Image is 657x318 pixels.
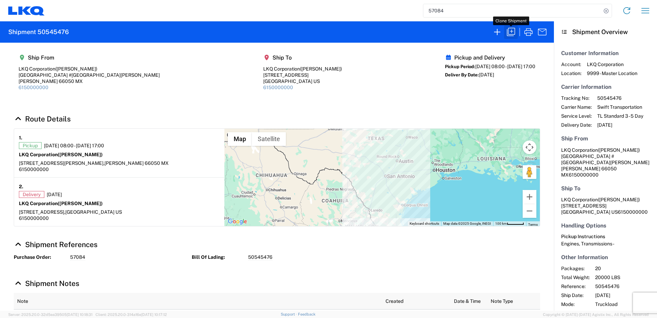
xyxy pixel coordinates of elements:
span: ([PERSON_NAME]) [598,197,640,202]
button: Drag Pegman onto the map to open Street View [523,165,536,179]
span: [STREET_ADDRESS], [19,209,65,215]
span: Server: 2025.20.0-32d5ea39505 [8,312,92,317]
address: [GEOGRAPHIC_DATA] US [561,197,650,215]
span: Account: [561,61,581,67]
strong: 1. [19,134,22,142]
span: 6150000000 [618,209,648,215]
span: LKQ Corporation [STREET_ADDRESS] [561,197,640,209]
span: Reference: [561,283,590,289]
span: Carrier Name: [561,104,592,110]
span: Pickup [19,142,42,149]
div: Engines, Transmissions - [561,241,650,247]
th: Note Type [487,293,540,309]
h5: Handling Options [561,222,650,229]
span: [STREET_ADDRESS][PERSON_NAME], [19,160,104,166]
img: Google [226,217,249,226]
span: 20000 LBS [595,274,654,280]
div: [PERSON_NAME] 66050 MX [19,78,160,84]
a: Terms [528,223,538,226]
span: Packages: [561,265,590,272]
h5: Ship To [561,185,650,192]
span: 57084 [70,254,85,261]
span: 50545476 [248,254,272,261]
span: Pickup Period: [445,64,475,69]
span: Delivery Date: [561,122,592,128]
span: 6150000000 [569,172,599,178]
span: ([PERSON_NAME]) [300,66,342,72]
span: [DATE] 08:00 - [DATE] 17:00 [44,142,104,149]
div: 6150000000 [19,215,220,221]
span: ([PERSON_NAME]) [598,147,640,153]
span: TL Standard 3 - 5 Day [597,113,643,119]
span: Service Level: [561,113,592,119]
button: Zoom in [523,190,536,204]
strong: LKQ Corporation [19,152,103,157]
a: 6150000000 [19,85,48,90]
strong: Bill Of Lading: [192,254,243,261]
span: Truckload [595,301,654,307]
a: Feedback [298,312,315,316]
span: ([PERSON_NAME]) [58,201,103,206]
button: Keyboard shortcuts [410,221,439,226]
a: Hide Details [14,115,71,123]
span: [DATE] [597,122,643,128]
input: Shipment, tracking or reference number [423,4,601,17]
span: Map data ©2025 Google, INEGI [443,222,491,225]
h5: Ship To [263,54,342,61]
span: Agistix Truckload Services [595,310,654,316]
span: [PERSON_NAME] 66050 MX [104,160,169,166]
span: [GEOGRAPHIC_DATA] US [65,209,122,215]
span: 100 km [495,222,507,225]
span: LKQ Corporation [587,61,637,67]
span: [DATE] 10:18:31 [67,312,92,317]
a: Support [281,312,298,316]
button: Show satellite imagery [252,132,286,146]
span: [GEOGRAPHIC_DATA] #[GEOGRAPHIC_DATA][PERSON_NAME] [561,153,649,165]
strong: Purchase Order: [14,254,65,261]
div: 6150000000 [19,166,220,172]
h5: Customer Information [561,50,650,56]
span: 20 [595,265,654,272]
span: [DATE] 10:17:12 [141,312,167,317]
h5: Ship From [561,135,650,142]
header: Shipment Overview [554,21,657,43]
th: Created [382,293,450,309]
span: [DATE] [47,191,62,198]
h5: Carrier Information [561,84,650,90]
span: [DATE] 08:00 - [DATE] 17:00 [475,64,535,69]
strong: LKQ Corporation [19,201,103,206]
a: 6150000000 [263,85,293,90]
button: Map Scale: 100 km per 46 pixels [493,221,526,226]
div: [GEOGRAPHIC_DATA] #[GEOGRAPHIC_DATA][PERSON_NAME] [19,72,160,78]
address: [PERSON_NAME] 66050 MX [561,147,650,178]
span: Location: [561,70,581,76]
span: Tracking No: [561,95,592,101]
th: Note [14,293,382,309]
button: Map camera controls [523,140,536,154]
div: LKQ Corporation [263,66,342,72]
div: LKQ Corporation [19,66,160,72]
span: ([PERSON_NAME]) [55,66,97,72]
h6: Pickup Instructions [561,234,650,240]
h5: Other Information [561,254,650,261]
span: Creator: [561,310,590,316]
span: ([PERSON_NAME]) [58,152,103,157]
span: Swift Transportation [597,104,643,110]
span: Mode: [561,301,590,307]
button: Zoom out [523,204,536,218]
span: 50545476 [597,95,643,101]
div: [STREET_ADDRESS] [263,72,342,78]
span: Deliver By Date: [445,72,479,77]
h2: Shipment 50545476 [8,28,69,36]
button: Show street map [228,132,252,146]
h5: Ship From [19,54,160,61]
th: Date & Time [450,293,487,309]
div: [GEOGRAPHIC_DATA] US [263,78,342,84]
a: Hide Details [14,240,98,249]
span: Delivery [19,191,44,198]
span: 9999 - Master Location [587,70,637,76]
a: Hide Details [14,279,79,288]
span: [DATE] [479,72,494,77]
h5: Pickup and Delivery [445,54,535,61]
span: LKQ Corporation [561,147,598,153]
